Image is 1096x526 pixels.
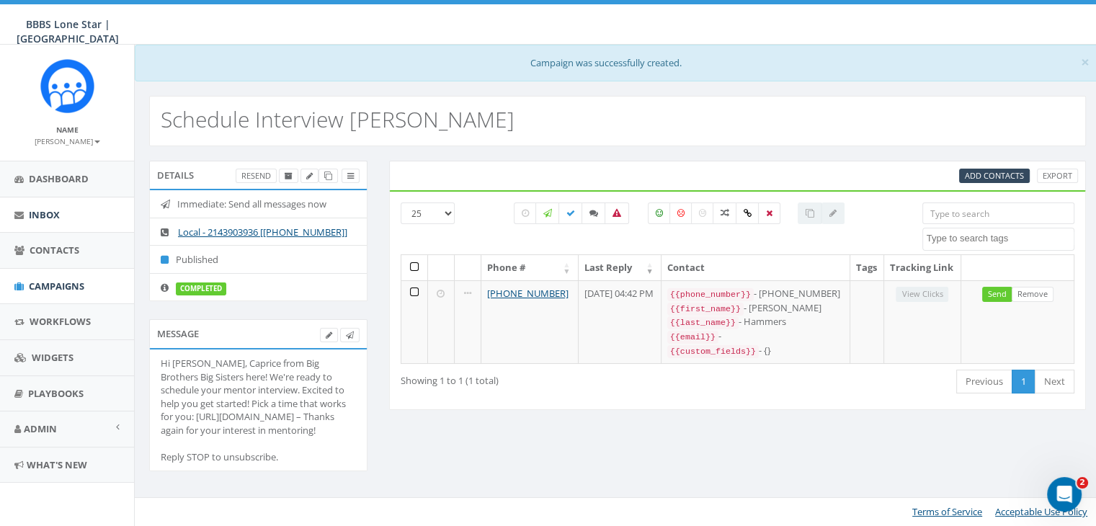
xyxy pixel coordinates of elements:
[667,344,844,358] div: - {}
[605,202,629,224] label: Bounced
[965,170,1024,181] span: CSV files only
[956,370,1012,393] a: Previous
[161,200,177,209] i: Immediate: Send all messages now
[150,245,367,274] li: Published
[995,505,1087,518] a: Acceptable Use Policy
[1081,55,1090,70] button: Close
[17,17,119,45] span: BBBS Lone Star | [GEOGRAPHIC_DATA]
[582,202,606,224] label: Replied
[306,170,313,181] span: Edit Campaign Title
[667,345,759,358] code: {{custom_fields}}
[236,169,277,184] a: Resend
[736,202,759,224] label: Link Clicked
[667,331,718,344] code: {{email}}
[667,301,844,316] div: - [PERSON_NAME]
[667,287,844,301] div: - [PHONE_NUMBER]
[27,458,87,471] span: What's New
[161,357,356,464] div: Hi [PERSON_NAME], Caprice from Big Brothers Big Sisters here! We're ready to schedule your mentor...
[514,202,537,224] label: Pending
[149,161,367,190] div: Details
[579,280,661,364] td: [DATE] 04:42 PM
[35,134,100,147] a: [PERSON_NAME]
[481,255,579,280] th: Phone #: activate to sort column ascending
[29,208,60,221] span: Inbox
[661,255,850,280] th: Contact
[346,329,354,340] span: Send Test Message
[713,202,737,224] label: Mixed
[150,190,367,218] li: Immediate: Send all messages now
[669,202,692,224] label: Negative
[149,319,367,348] div: Message
[324,170,332,181] span: Clone Campaign
[982,287,1012,302] a: Send
[912,505,982,518] a: Terms of Service
[30,315,91,328] span: Workflows
[884,255,961,280] th: Tracking Link
[927,232,1074,245] textarea: Search
[487,287,569,300] a: [PHONE_NUMBER]
[176,282,226,295] label: completed
[1081,52,1090,72] span: ×
[178,226,347,239] a: Local - 2143903936 [[PHONE_NUMBER]]
[667,329,844,344] div: -
[56,125,79,135] small: Name
[161,255,176,264] i: Published
[667,316,739,329] code: {{last_name}}
[758,202,780,224] label: Removed
[161,107,514,131] h2: Schedule Interview [PERSON_NAME]
[347,170,354,181] span: View Campaign Delivery Statistics
[558,202,583,224] label: Delivered
[1012,370,1035,393] a: 1
[850,255,884,280] th: Tags
[401,368,669,388] div: Showing 1 to 1 (1 total)
[326,329,332,340] span: Edit Campaign Body
[667,315,844,329] div: - Hammers
[1012,287,1053,302] a: Remove
[28,387,84,400] span: Playbooks
[32,351,73,364] span: Widgets
[40,59,94,113] img: Rally_Corp_Icon.png
[1077,477,1088,489] span: 2
[29,280,84,293] span: Campaigns
[535,202,560,224] label: Sending
[667,303,744,316] code: {{first_name}}
[24,422,57,435] span: Admin
[691,202,714,224] label: Neutral
[667,288,754,301] code: {{phone_number}}
[648,202,671,224] label: Positive
[35,136,100,146] small: [PERSON_NAME]
[1037,169,1078,184] a: Export
[959,169,1030,184] a: Add Contacts
[579,255,661,280] th: Last Reply: activate to sort column ascending
[922,202,1074,224] input: Type to search
[1047,477,1082,512] iframe: Intercom live chat
[30,244,79,257] span: Contacts
[965,170,1024,181] span: Add Contacts
[285,170,293,181] span: Archive Campaign
[29,172,89,185] span: Dashboard
[1035,370,1074,393] a: Next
